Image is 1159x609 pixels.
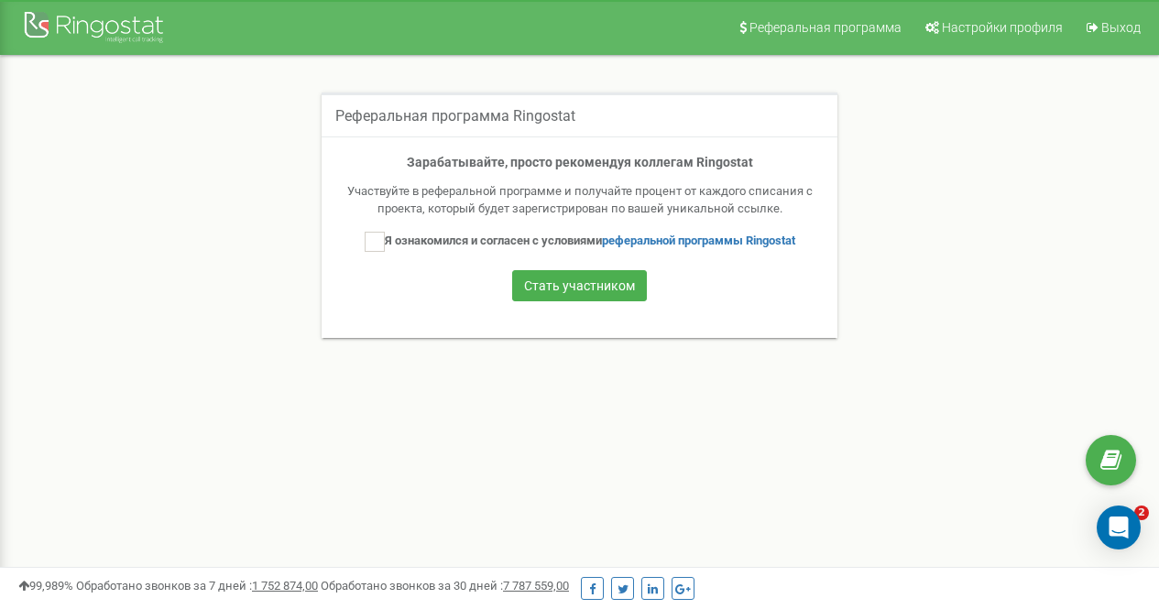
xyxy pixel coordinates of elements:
[252,579,318,593] u: 1 752 874,00
[512,270,647,301] button: Стать участником
[1101,20,1141,35] span: Выход
[18,579,73,593] span: 99,989%
[321,579,569,593] span: Обработано звонков за 30 дней :
[76,579,318,593] span: Обработано звонков за 7 дней :
[942,20,1063,35] span: Настройки профиля
[503,579,569,593] u: 7 787 559,00
[365,232,795,252] label: Я ознакомился и согласен с условиями
[602,234,795,247] a: реферальной программы Ringostat
[1134,506,1149,520] span: 2
[749,20,902,35] span: Реферальная программа
[335,108,575,125] h5: Реферальная программа Ringostat
[1097,506,1141,549] div: Open Intercom Messenger
[340,156,819,169] h4: Зарабатывайте, просто рекомендуя коллегам Ringostat
[340,183,819,217] div: Участвуйте в реферальной программе и получайте процент от каждого списания с проекта, который буд...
